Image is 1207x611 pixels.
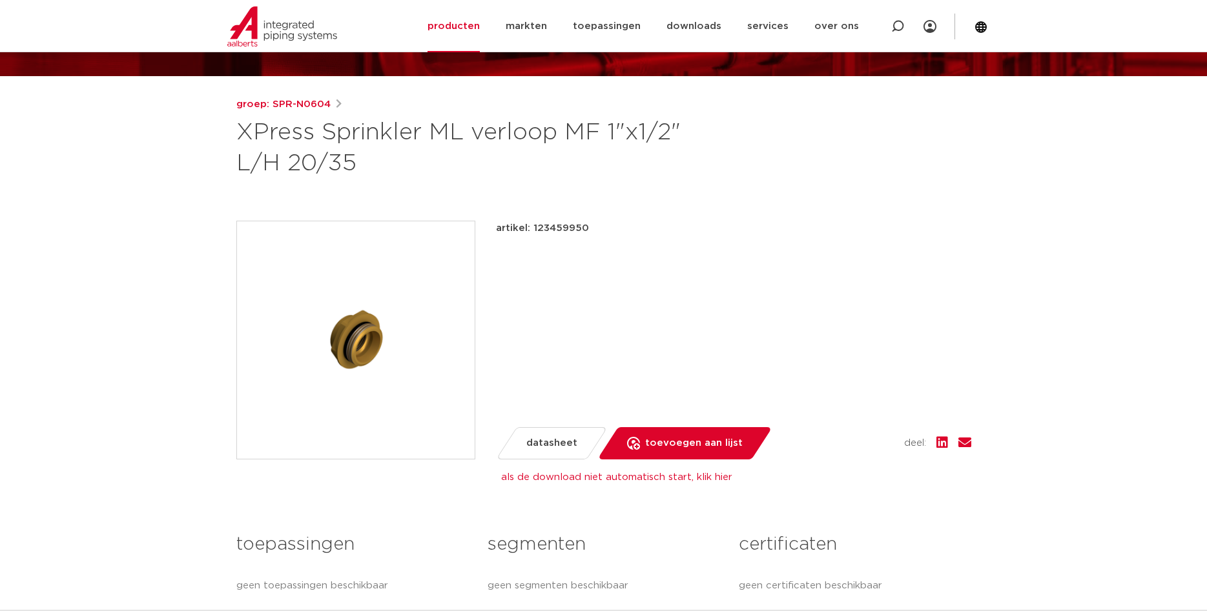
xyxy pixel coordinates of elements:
p: geen toepassingen beschikbaar [236,578,468,594]
span: toevoegen aan lijst [645,433,743,454]
h3: toepassingen [236,532,468,557]
a: als de download niet automatisch start, klik hier [501,472,732,482]
h3: segmenten [488,532,719,557]
p: geen certificaten beschikbaar [739,578,971,594]
span: deel: [904,436,926,451]
p: artikel: 123459950 [496,221,589,236]
span: datasheet [526,433,577,454]
p: geen segmenten beschikbaar [488,578,719,594]
a: datasheet [495,427,607,459]
h3: certificaten [739,532,971,557]
img: Product Image for XPress Sprinkler ML verloop MF 1"x1/2" L/H 20/35 [237,221,475,459]
a: groep: SPR-N0604 [236,97,331,112]
h1: XPress Sprinkler ML verloop MF 1"x1/2" L/H 20/35 [236,117,721,179]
